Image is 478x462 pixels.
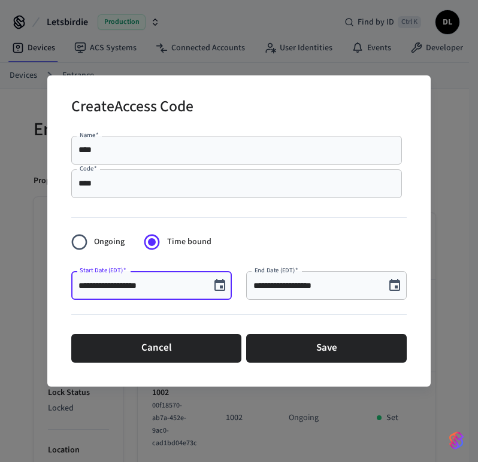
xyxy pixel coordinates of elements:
[80,130,99,139] label: Name
[71,90,193,126] h2: Create Access Code
[208,273,232,297] button: Choose date, selected date is Aug 18, 2025
[94,236,125,248] span: Ongoing
[383,273,407,297] button: Choose date, selected date is Aug 18, 2025
[255,266,298,275] label: End Date (EDT)
[80,266,126,275] label: Start Date (EDT)
[449,431,464,450] img: SeamLogoGradient.69752ec5.svg
[71,334,241,363] button: Cancel
[167,236,211,248] span: Time bound
[80,164,97,173] label: Code
[246,334,407,363] button: Save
